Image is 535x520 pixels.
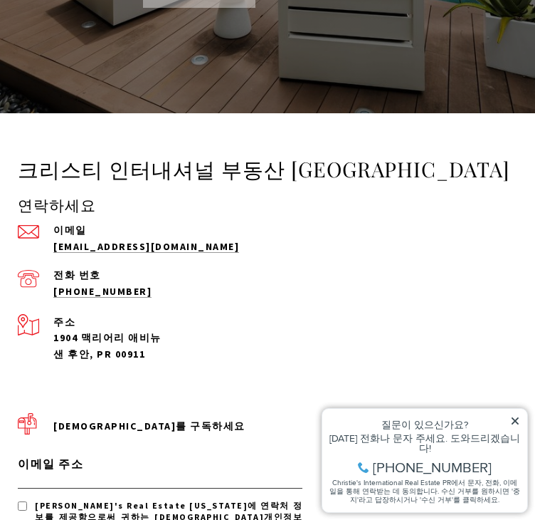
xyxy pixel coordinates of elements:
a: send an email to admin@cirepr.com [53,240,239,253]
font: 질문이 있으신가요? [67,30,154,44]
font: 주소 [53,316,75,328]
font: [EMAIL_ADDRESS][DOMAIN_NAME] [53,240,239,253]
font: 이메일 [53,224,87,236]
font: 전화 번호 [53,269,101,281]
font: [PHONE_NUMBER] [53,285,152,298]
font: [DATE] 전화나 문자 주세요. 도와드리겠습니다! [15,43,206,68]
font: 이메일 주소 [18,457,83,471]
font: [PHONE_NUMBER] [58,69,177,90]
input: Christie's Real Estate Puerto Rico에 연락처 정보를 제공함으로써 귀하는 당사의 개인정보 보호정책을 인정하고 동의하며, 자동 전화, 문자 메시지, 이... [18,501,27,511]
font: 1904 맥리어리 애비뉴 [53,331,161,344]
font: 샌 후안, PR 00911 [53,348,145,360]
font: Christie's International Real Estate PR에서 문자, 전화, 이메일을 통해 연락받는 데 동의합니다. 수신 거부를 원하시면 '중지'라고 답장하시거나... [15,90,206,117]
a: call (939) 337-3000 [53,285,152,298]
font: 연락하세요 [18,194,96,214]
font: [DEMOGRAPHIC_DATA]를 구독하세요 [53,420,245,432]
font: 크리스티 인터내셔널 부동산 [GEOGRAPHIC_DATA] [18,155,510,182]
